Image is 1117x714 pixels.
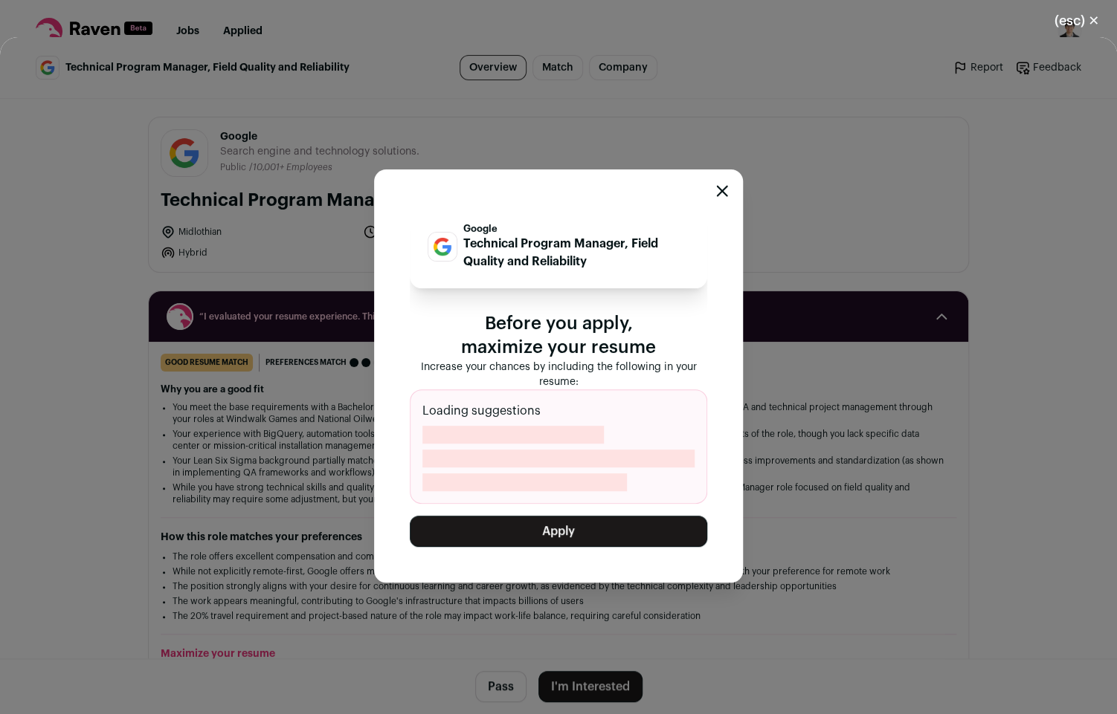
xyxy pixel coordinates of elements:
button: Close modal [716,185,728,197]
button: Apply [410,516,707,547]
div: Loading suggestions [410,389,707,504]
button: Close modal [1037,4,1117,37]
p: Before you apply, maximize your resume [410,312,707,360]
p: Google [463,223,689,235]
p: Increase your chances by including the following in your resume: [410,360,707,389]
p: Technical Program Manager, Field Quality and Reliability [463,235,689,270]
img: 8d2c6156afa7017e60e680d3937f8205e5697781b6c771928cb24e9df88505de.jpg [428,233,457,261]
